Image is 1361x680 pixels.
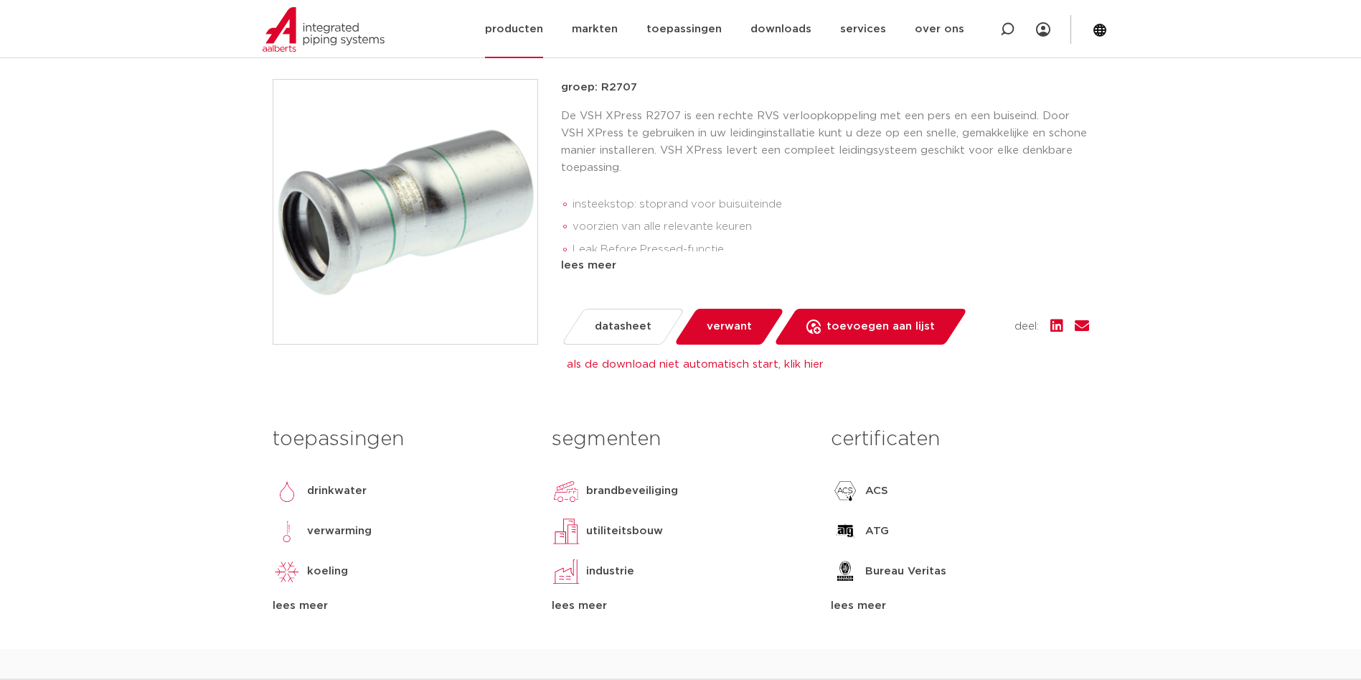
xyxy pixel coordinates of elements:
[273,597,530,615] div: lees meer
[273,80,537,344] img: Product Image for VSH XPress RVS verloop (insteek x press)
[831,597,1088,615] div: lees meer
[307,523,372,540] p: verwarming
[573,238,1089,261] li: Leak Before Pressed-functie
[552,477,580,506] img: brandbeveiliging
[273,557,301,586] img: koeling
[707,315,752,338] span: verwant
[865,483,888,500] p: ACS
[831,477,860,506] img: ACS
[831,517,860,546] img: ATG
[831,425,1088,454] h3: certificaten
[586,563,634,580] p: industrie
[673,309,784,345] a: verwant
[560,309,684,345] a: datasheet
[561,257,1089,274] div: lees meer
[831,557,860,586] img: Bureau Veritas
[552,517,580,546] img: utiliteitsbouw
[561,108,1089,177] p: De VSH XPress R2707 is een rechte RVS verloopkoppeling met een pers en een buiseind. Door VSH XPr...
[827,315,935,338] span: toevoegen aan lijst
[586,483,678,500] p: brandbeveiliging
[586,523,663,540] p: utiliteitsbouw
[552,557,580,586] img: industrie
[567,359,824,370] a: als de download niet automatisch start, klik hier
[552,597,809,615] div: lees meer
[595,315,651,338] span: datasheet
[561,79,1089,96] p: groep: R2707
[573,193,1089,216] li: insteekstop: stoprand voor buisuiteinde
[307,563,348,580] p: koeling
[573,215,1089,238] li: voorzien van alle relevante keuren
[273,477,301,506] img: drinkwater
[273,517,301,546] img: verwarming
[1014,318,1039,335] span: deel:
[552,425,809,454] h3: segmenten
[307,483,367,500] p: drinkwater
[273,425,530,454] h3: toepassingen
[865,563,946,580] p: Bureau Veritas
[865,523,889,540] p: ATG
